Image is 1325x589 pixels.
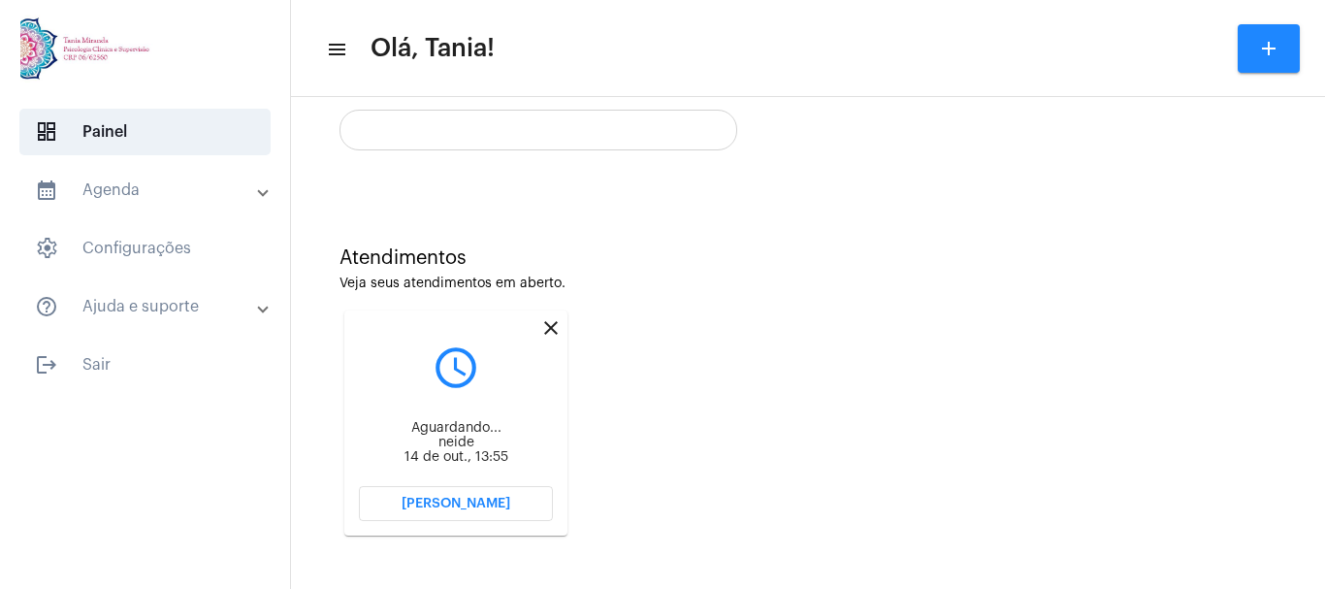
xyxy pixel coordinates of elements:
[359,421,553,436] div: Aguardando...
[35,179,259,202] mat-panel-title: Agenda
[16,10,159,87] img: 82f91219-cc54-a9e9-c892-318f5ec67ab1.jpg
[539,316,563,340] mat-icon: close
[402,497,510,510] span: [PERSON_NAME]
[35,237,58,260] span: sidenav icon
[35,179,58,202] mat-icon: sidenav icon
[35,353,58,376] mat-icon: sidenav icon
[19,342,271,388] span: Sair
[359,436,553,450] div: neide
[35,295,259,318] mat-panel-title: Ajuda e suporte
[12,167,290,213] mat-expansion-panel-header: sidenav iconAgenda
[35,295,58,318] mat-icon: sidenav icon
[359,344,553,392] mat-icon: query_builder
[359,450,553,465] div: 14 de out., 13:55
[35,120,58,144] span: sidenav icon
[1257,37,1280,60] mat-icon: add
[12,283,290,330] mat-expansion-panel-header: sidenav iconAjuda e suporte
[339,277,1277,291] div: Veja seus atendimentos em aberto.
[19,109,271,155] span: Painel
[371,33,495,64] span: Olá, Tania!
[326,38,345,61] mat-icon: sidenav icon
[359,486,553,521] button: [PERSON_NAME]
[19,225,271,272] span: Configurações
[339,247,1277,269] div: Atendimentos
